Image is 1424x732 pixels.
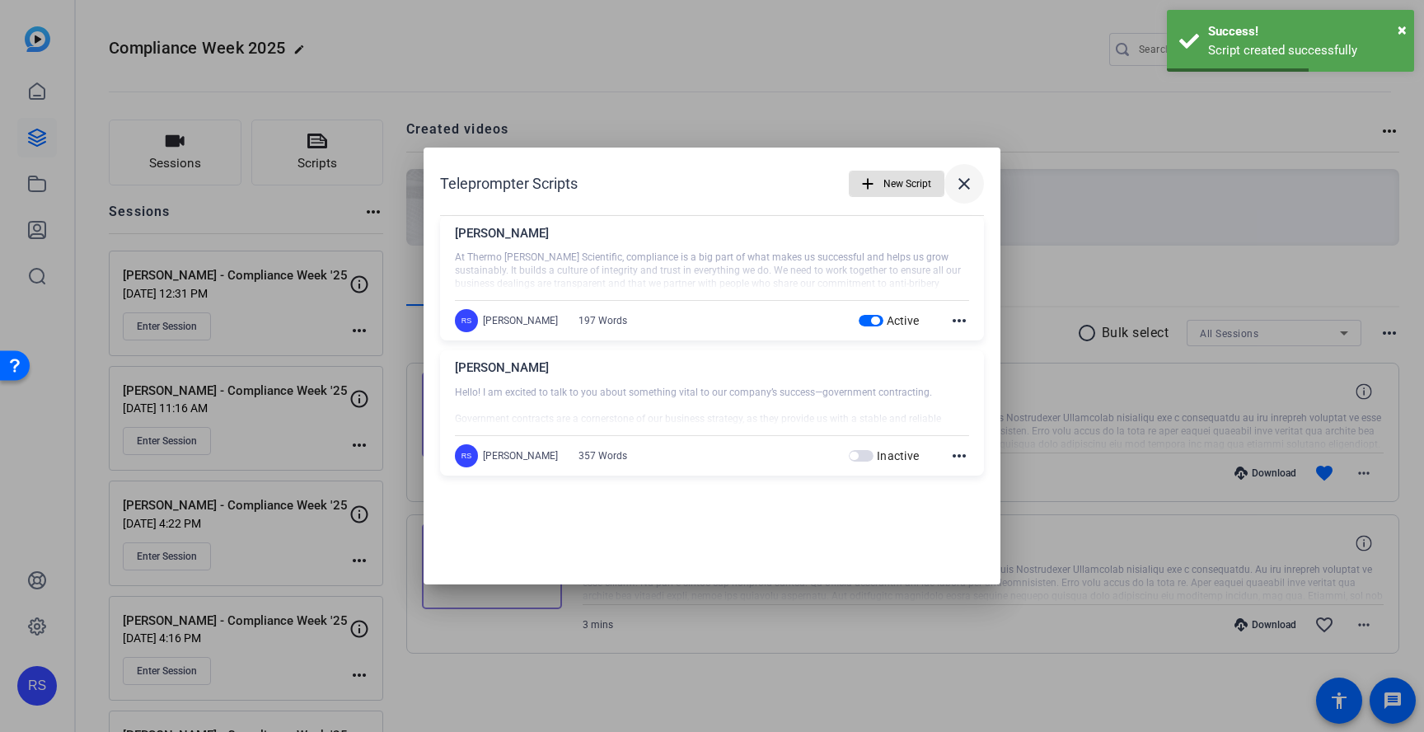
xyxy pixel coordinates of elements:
div: 357 Words [578,449,627,462]
div: [PERSON_NAME] [483,314,558,327]
div: 197 Words [578,314,627,327]
div: [PERSON_NAME] [483,449,558,462]
div: Script created successfully [1208,41,1402,60]
mat-icon: add [859,175,877,193]
h1: Teleprompter Scripts [440,174,578,194]
span: Inactive [877,449,919,462]
mat-icon: close [954,174,974,194]
button: New Script [849,171,944,197]
div: [PERSON_NAME] [455,224,969,251]
span: × [1398,20,1407,40]
div: RS [455,444,478,467]
span: Active [887,314,920,327]
div: [PERSON_NAME] [455,359,969,386]
mat-icon: more_horiz [949,446,969,466]
div: Success! [1208,22,1402,41]
div: RS [455,309,478,332]
span: New Script [883,168,931,199]
mat-icon: more_horiz [949,311,969,331]
button: Close [1398,17,1407,42]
